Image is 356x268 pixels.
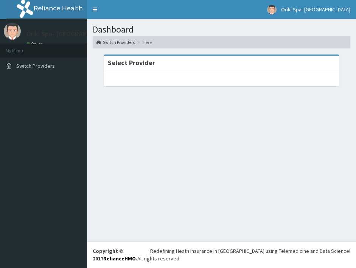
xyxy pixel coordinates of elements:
[4,23,21,40] img: User Image
[267,5,277,14] img: User Image
[108,58,155,67] strong: Select Provider
[87,241,356,268] footer: All rights reserved.
[93,248,137,262] strong: Copyright © 2017 .
[96,39,135,45] a: Switch Providers
[103,255,136,262] a: RelianceHMO
[26,31,118,37] p: Oriki Spa- [GEOGRAPHIC_DATA]
[135,39,152,45] li: Here
[281,6,350,13] span: Oriki Spa- [GEOGRAPHIC_DATA]
[16,62,55,69] span: Switch Providers
[93,25,350,34] h1: Dashboard
[26,41,45,47] a: Online
[150,247,350,255] div: Redefining Heath Insurance in [GEOGRAPHIC_DATA] using Telemedicine and Data Science!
